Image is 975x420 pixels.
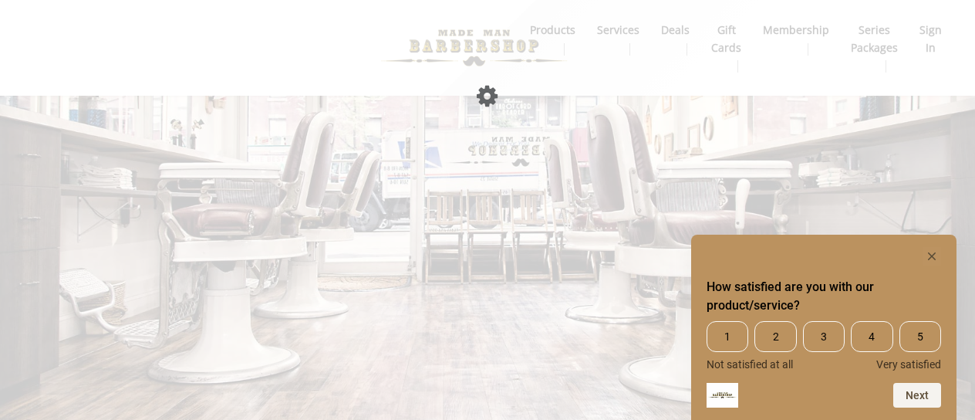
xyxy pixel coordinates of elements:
span: 4 [851,321,892,352]
span: Not satisfied at all [707,358,793,371]
span: 5 [899,321,941,352]
div: How satisfied are you with our product/service? Select an option from 1 to 5, with 1 being Not sa... [707,321,941,371]
button: Next question [893,383,941,408]
span: 2 [754,321,796,352]
span: 1 [707,321,748,352]
span: Very satisfied [876,358,941,371]
div: How satisfied are you with our product/service? Select an option from 1 to 5, with 1 being Not sa... [707,247,941,408]
h2: How satisfied are you with our product/service? Select an option from 1 to 5, with 1 being Not sa... [707,278,941,315]
button: Hide survey [923,247,941,266]
span: 3 [803,321,845,352]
